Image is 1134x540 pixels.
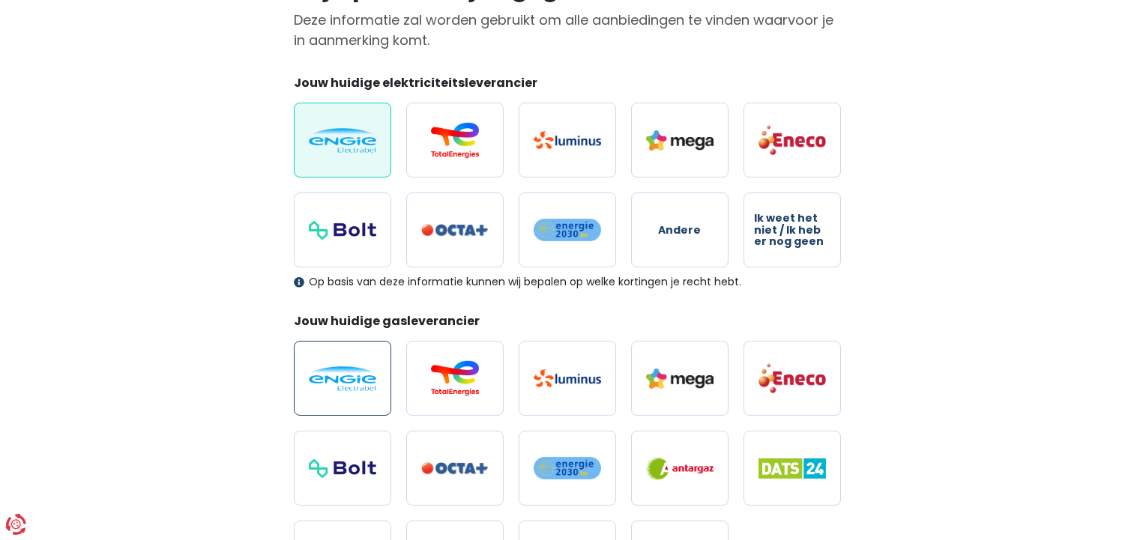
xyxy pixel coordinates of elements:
img: Total Energies / Lampiris [421,122,489,158]
span: Andere [658,225,701,236]
span: Ik weet het niet / Ik heb er nog geen [754,213,830,247]
img: Mega [646,130,714,151]
img: Luminus [534,369,601,387]
img: Octa+ [421,224,489,237]
img: Eneco [758,362,826,394]
img: Bolt [309,221,376,240]
img: Antargaz [646,457,714,480]
img: Bolt [309,459,376,478]
p: Deze informatie zal worden gebruikt om alle aanbiedingen te vinden waarvoor je in aanmerking komt. [294,10,841,50]
img: Luminus [534,131,601,149]
img: Energie2030 [534,218,601,242]
img: Energie2030 [534,456,601,480]
img: Eneco [758,124,826,156]
img: Total Energies / Lampiris [421,360,489,396]
img: Engie / Electrabel [309,128,376,153]
legend: Jouw huidige gasleverancier [294,312,841,336]
div: Op basis van deze informatie kunnen wij bepalen op welke kortingen je recht hebt. [294,276,841,288]
img: Mega [646,368,714,389]
img: Engie / Electrabel [309,366,376,391]
legend: Jouw huidige elektriciteitsleverancier [294,74,841,97]
img: Dats 24 [758,458,826,479]
img: Octa+ [421,462,489,475]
